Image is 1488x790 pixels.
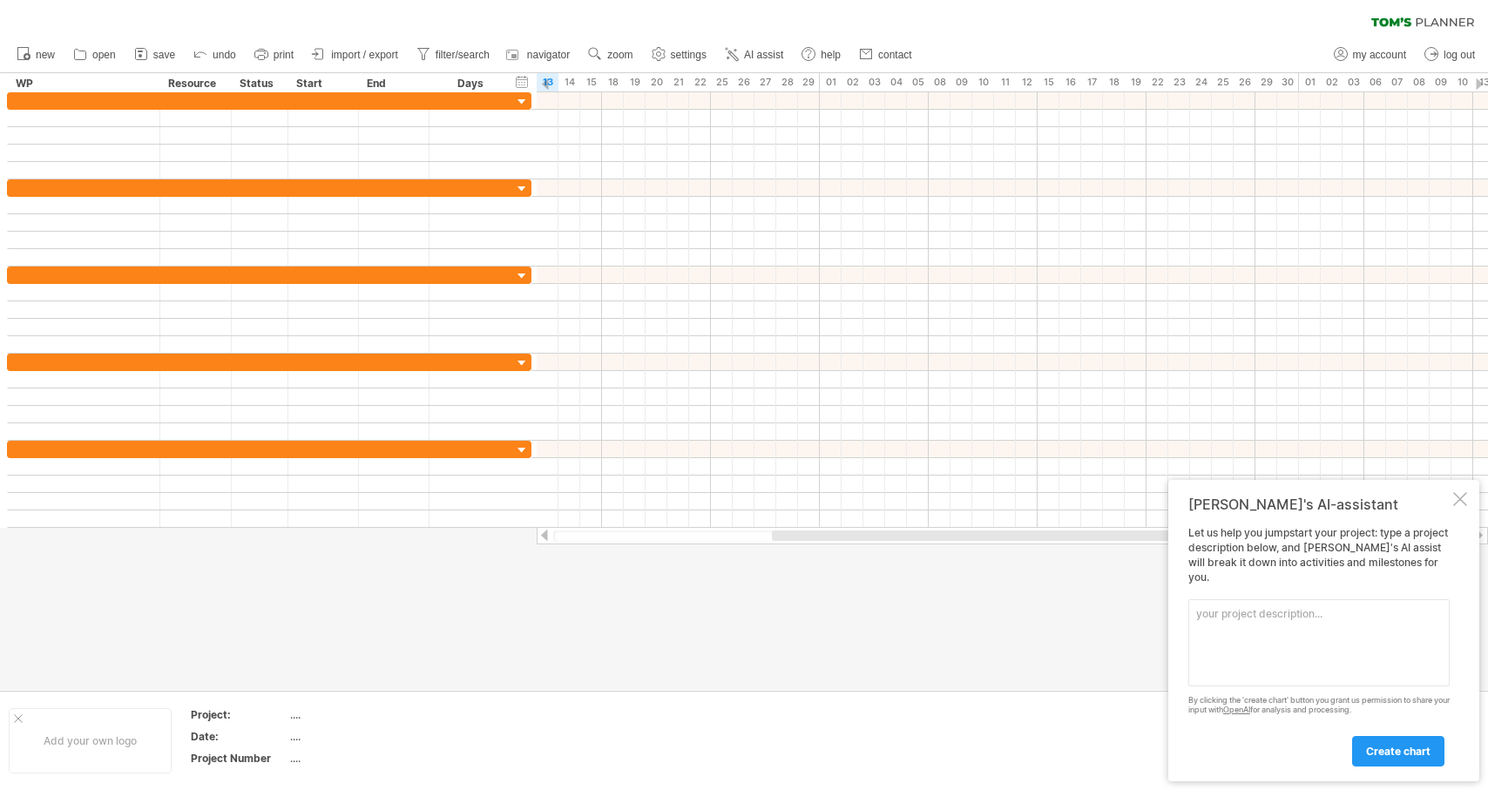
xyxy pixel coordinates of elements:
[855,44,917,66] a: contact
[1343,73,1364,91] div: Friday, 3 October 2025
[878,49,912,61] span: contact
[797,44,846,66] a: help
[1125,73,1146,91] div: Friday, 19 September 2025
[624,73,646,91] div: Tuesday, 19 August 2025
[667,73,689,91] div: Thursday, 21 August 2025
[290,751,436,766] div: ....
[290,729,436,744] div: ....
[1168,73,1190,91] div: Tuesday, 23 September 2025
[1366,745,1431,758] span: create chart
[1038,73,1059,91] div: Monday, 15 September 2025
[1188,496,1450,513] div: [PERSON_NAME]'s AI-assistant
[412,44,495,66] a: filter/search
[821,49,841,61] span: help
[1059,73,1081,91] div: Tuesday, 16 September 2025
[1188,526,1450,766] div: Let us help you jumpstart your project: type a project description below, and [PERSON_NAME]'s AI ...
[12,44,60,66] a: new
[1420,44,1480,66] a: log out
[1352,736,1444,766] a: create chart
[537,73,558,91] div: Wednesday, 13 August 2025
[1081,73,1103,91] div: Wednesday, 17 September 2025
[429,75,511,92] div: Days
[504,44,575,66] a: navigator
[16,75,150,92] div: WP
[69,44,121,66] a: open
[1321,73,1343,91] div: Thursday, 2 October 2025
[240,75,278,92] div: Status
[580,73,602,91] div: Friday, 15 August 2025
[1386,73,1408,91] div: Tuesday, 7 October 2025
[1234,73,1255,91] div: Friday, 26 September 2025
[950,73,972,91] div: Tuesday, 9 September 2025
[36,49,55,61] span: new
[885,73,907,91] div: Thursday, 4 September 2025
[1188,696,1450,715] div: By clicking the 'create chart' button you grant us permission to share your input with for analys...
[720,44,788,66] a: AI assist
[711,73,733,91] div: Monday, 25 August 2025
[1430,73,1451,91] div: Thursday, 9 October 2025
[250,44,299,66] a: print
[274,49,294,61] span: print
[607,49,632,61] span: zoom
[584,44,638,66] a: zoom
[972,73,994,91] div: Wednesday, 10 September 2025
[929,73,950,91] div: Monday, 8 September 2025
[9,708,172,773] div: Add your own logo
[308,44,403,66] a: import / export
[92,49,116,61] span: open
[153,49,175,61] span: save
[647,44,712,66] a: settings
[527,49,570,61] span: navigator
[863,73,885,91] div: Wednesday, 3 September 2025
[1255,73,1277,91] div: Monday, 29 September 2025
[331,49,398,61] span: import / export
[191,729,287,744] div: Date:
[189,44,241,66] a: undo
[744,49,783,61] span: AI assist
[671,49,707,61] span: settings
[296,75,348,92] div: Start
[798,73,820,91] div: Friday, 29 August 2025
[290,707,436,722] div: ....
[733,73,754,91] div: Tuesday, 26 August 2025
[646,73,667,91] div: Wednesday, 20 August 2025
[130,44,180,66] a: save
[436,49,490,61] span: filter/search
[558,73,580,91] div: Thursday, 14 August 2025
[213,49,236,61] span: undo
[1212,73,1234,91] div: Thursday, 25 September 2025
[1353,49,1406,61] span: my account
[907,73,929,91] div: Friday, 5 September 2025
[1408,73,1430,91] div: Wednesday, 8 October 2025
[1451,73,1473,91] div: Friday, 10 October 2025
[1223,705,1250,714] a: OpenAI
[994,73,1016,91] div: Thursday, 11 September 2025
[1103,73,1125,91] div: Thursday, 18 September 2025
[1190,73,1212,91] div: Wednesday, 24 September 2025
[820,73,842,91] div: Monday, 1 September 2025
[1299,73,1321,91] div: Wednesday, 1 October 2025
[1016,73,1038,91] div: Friday, 12 September 2025
[776,73,798,91] div: Thursday, 28 August 2025
[602,73,624,91] div: Monday, 18 August 2025
[689,73,711,91] div: Friday, 22 August 2025
[754,73,776,91] div: Wednesday, 27 August 2025
[191,707,287,722] div: Project:
[191,751,287,766] div: Project Number
[367,75,419,92] div: End
[1329,44,1411,66] a: my account
[1146,73,1168,91] div: Monday, 22 September 2025
[1444,49,1475,61] span: log out
[168,75,221,92] div: Resource
[1364,73,1386,91] div: Monday, 6 October 2025
[842,73,863,91] div: Tuesday, 2 September 2025
[1277,73,1299,91] div: Tuesday, 30 September 2025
